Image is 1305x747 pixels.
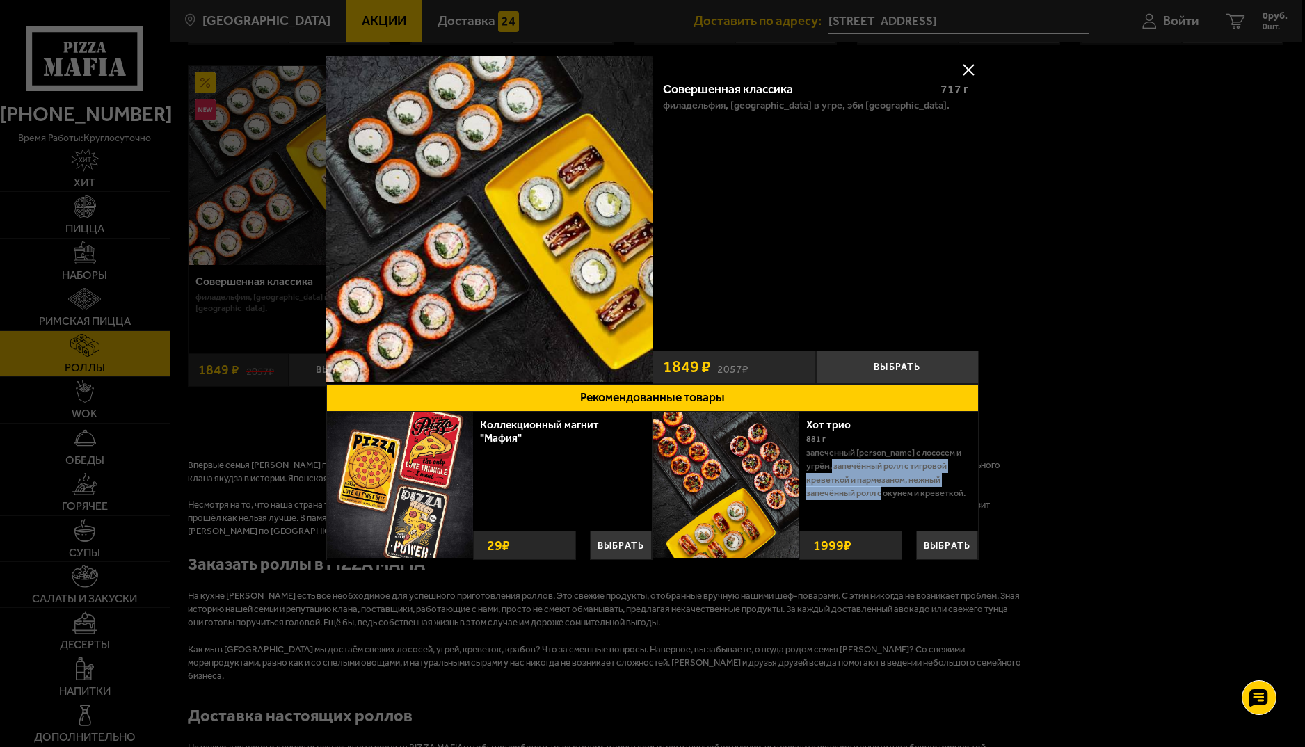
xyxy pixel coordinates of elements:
a: Хот трио [806,418,865,431]
button: Выбрать [816,351,979,384]
span: 881 г [806,434,826,444]
button: Рекомендованные товары [326,384,979,412]
a: Коллекционный магнит "Мафия" [480,418,599,444]
button: Выбрать [590,531,652,560]
p: Запеченный [PERSON_NAME] с лососем и угрём, Запечённый ролл с тигровой креветкой и пармезаном, Не... [806,446,968,500]
strong: 29 ₽ [483,531,513,559]
a: Совершенная классика [326,56,652,384]
s: 2057 ₽ [717,360,748,375]
p: Филадельфия, [GEOGRAPHIC_DATA] в угре, Эби [GEOGRAPHIC_DATA]. [663,100,950,111]
div: Совершенная классика [663,82,929,97]
strong: 1999 ₽ [810,531,855,559]
span: 1849 ₽ [663,359,711,375]
span: 717 г [940,82,968,96]
img: Совершенная классика [326,56,652,382]
button: Выбрать [916,531,978,560]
